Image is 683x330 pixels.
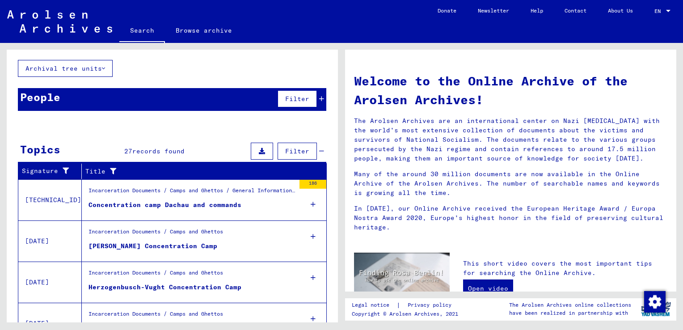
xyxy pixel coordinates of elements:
a: Search [119,20,165,43]
p: Many of the around 30 million documents are now available in the Online Archive of the Arolsen Ar... [354,169,667,198]
p: This short video covers the most important tips for searching the Online Archive. [463,259,667,278]
a: Browse archive [165,20,243,41]
div: | [352,300,462,310]
span: Filter [285,147,309,155]
a: Privacy policy [401,300,462,310]
div: Incarceration Documents / Camps and Ghettos [89,310,223,322]
p: Copyright © Arolsen Archives, 2021 [352,310,462,318]
div: Title [85,167,304,176]
button: Archival tree units [18,60,113,77]
a: Open video [463,279,513,297]
div: Incarceration Documents / Camps and Ghettos [89,228,223,240]
p: The Arolsen Archives are an international center on Nazi [MEDICAL_DATA] with the world’s most ext... [354,116,667,163]
div: Signature [22,166,70,176]
td: [TECHNICAL_ID] [18,179,82,220]
td: [DATE] [18,220,82,262]
a: Legal notice [352,300,396,310]
p: In [DATE], our Online Archive received the European Heritage Award / Europa Nostra Award 2020, Eu... [354,204,667,232]
div: 186 [299,180,326,189]
button: Filter [278,90,317,107]
button: Filter [278,143,317,160]
h1: Welcome to the Online Archive of the Arolsen Archives! [354,72,667,109]
img: Change consent [644,291,666,313]
div: Topics [20,141,60,157]
p: have been realized in partnership with [509,309,631,317]
img: video.jpg [354,253,450,305]
div: Incarceration Documents / Camps and Ghettos / General Information / Compilation of Information Re... [89,186,295,199]
span: records found [132,147,185,155]
div: Signature [22,164,81,178]
p: The Arolsen Archives online collections [509,301,631,309]
img: yv_logo.png [639,298,673,320]
div: Herzogenbusch-Vught Concentration Camp [89,283,241,292]
div: [PERSON_NAME] Concentration Camp [89,241,217,251]
div: Incarceration Documents / Camps and Ghettos [89,269,223,281]
span: EN [654,8,664,14]
div: Concentration camp Dachau and commands [89,200,241,210]
span: 27 [124,147,132,155]
div: Title [85,164,316,178]
div: People [20,89,60,105]
span: Filter [285,95,309,103]
img: Arolsen_neg.svg [7,10,112,33]
td: [DATE] [18,262,82,303]
div: Change consent [644,291,665,312]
